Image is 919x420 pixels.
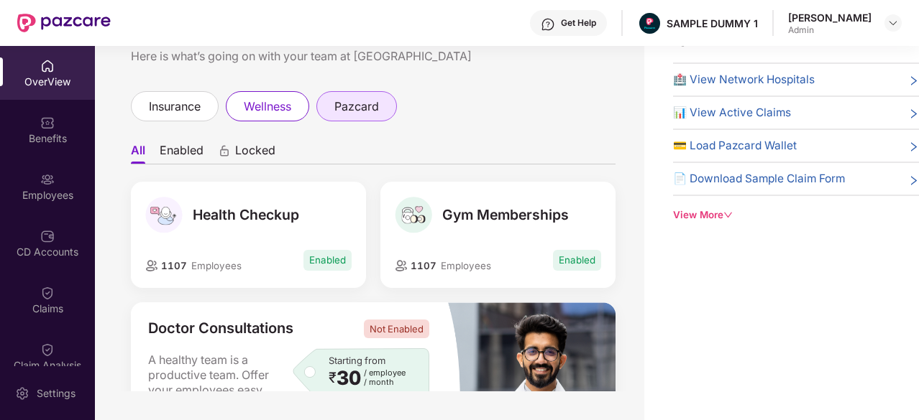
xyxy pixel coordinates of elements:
div: Here is what’s going on with your team at [GEOGRAPHIC_DATA] [131,47,616,65]
div: Settings [32,386,80,401]
span: 1107 [408,260,436,271]
span: Locked [235,143,275,164]
span: / employee [364,368,406,378]
span: 30 [337,368,361,387]
li: Enabled [160,143,204,164]
span: A healthy team is a productive team. Offer your employees easy doctor consultations and give the ... [148,353,293,398]
img: Health Checkup [145,197,182,233]
img: svg+xml;base64,PHN2ZyBpZD0iQ2xhaW0iIHhtbG5zPSJodHRwOi8vd3d3LnczLm9yZy8yMDAwL3N2ZyIgd2lkdGg9IjIwIi... [40,342,55,357]
span: 🏥 View Network Hospitals [673,71,815,88]
div: animation [218,144,231,157]
span: Gym Memberships [442,206,569,223]
span: 📄 Download Sample Claim Form [673,170,845,187]
img: New Pazcare Logo [17,14,111,32]
span: down [723,210,733,220]
img: svg+xml;base64,PHN2ZyBpZD0iSGVscC0zMngzMiIgeG1sbnM9Imh0dHA6Ly93d3cudzMub3JnLzIwMDAvc3ZnIiB3aWR0aD... [541,17,555,32]
img: Pazcare_Alternative_logo-01-01.png [639,13,660,34]
img: svg+xml;base64,PHN2ZyBpZD0iQmVuZWZpdHMiIHhtbG5zPSJodHRwOi8vd3d3LnczLm9yZy8yMDAwL3N2ZyIgd2lkdGg9Ij... [40,116,55,130]
li: All [131,143,145,164]
span: / month [364,378,406,387]
img: svg+xml;base64,PHN2ZyBpZD0iRW1wbG95ZWVzIiB4bWxucz0iaHR0cDovL3d3dy53My5vcmcvMjAwMC9zdmciIHdpZHRoPS... [40,172,55,187]
span: wellness [244,98,291,116]
div: Admin [788,24,872,36]
span: right [908,140,919,154]
span: right [908,74,919,88]
div: [PERSON_NAME] [788,11,872,24]
img: svg+xml;base64,PHN2ZyBpZD0iU2V0dGluZy0yMHgyMCIgeG1sbnM9Imh0dHA6Ly93d3cudzMub3JnLzIwMDAvc3ZnIiB3aW... [15,386,29,401]
img: svg+xml;base64,PHN2ZyBpZD0iQ2xhaW0iIHhtbG5zPSJodHRwOi8vd3d3LnczLm9yZy8yMDAwL3N2ZyIgd2lkdGg9IjIwIi... [40,286,55,300]
span: 1107 [158,260,187,271]
div: View More [673,207,919,223]
span: Starting from [329,355,385,366]
span: pazcard [334,98,379,116]
span: insurance [149,98,201,116]
span: right [908,107,919,121]
span: 💳 Load Pazcard Wallet [673,137,797,154]
img: employeeIcon [145,260,158,271]
span: right [908,173,919,187]
div: SAMPLE DUMMY 1 [667,17,758,30]
img: svg+xml;base64,PHN2ZyBpZD0iQ0RfQWNjb3VudHMiIGRhdGEtbmFtZT0iQ0QgQWNjb3VudHMiIHhtbG5zPSJodHRwOi8vd3... [40,229,55,243]
span: 📊 View Active Claims [673,104,791,121]
span: ₹ [329,372,337,383]
img: svg+xml;base64,PHN2ZyBpZD0iRHJvcGRvd24tMzJ4MzIiIHhtbG5zPSJodHRwOi8vd3d3LnczLm9yZy8yMDAwL3N2ZyIgd2... [887,17,899,29]
img: svg+xml;base64,PHN2ZyBpZD0iSG9tZSIgeG1sbnM9Imh0dHA6Ly93d3cudzMub3JnLzIwMDAvc3ZnIiB3aWR0aD0iMjAiIG... [40,59,55,73]
img: employeeIcon [395,260,408,271]
div: Get Help [561,17,596,29]
img: Gym Memberships [395,197,431,233]
span: Not Enabled [364,319,429,338]
span: Health Checkup [193,206,299,223]
span: Doctor Consultations [148,319,293,338]
span: Employees [191,260,242,271]
span: Enabled [553,250,601,271]
span: Enabled [303,250,352,271]
span: Employees [441,260,491,271]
